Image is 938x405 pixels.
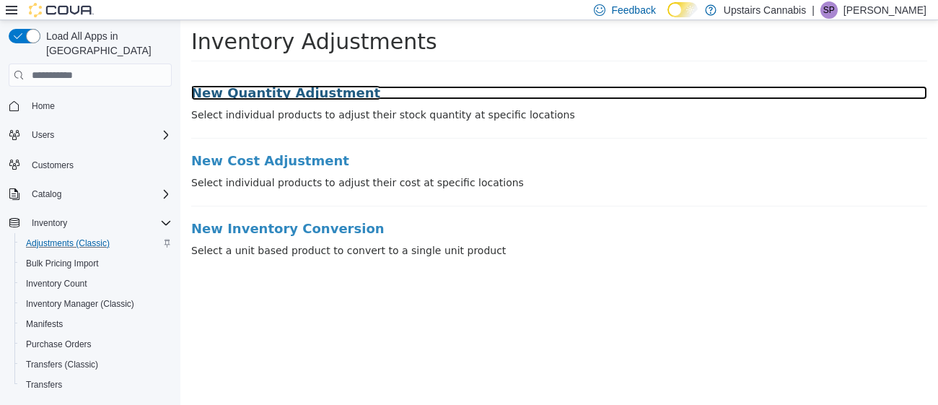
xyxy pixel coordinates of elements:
[20,336,172,353] span: Purchase Orders
[26,318,63,330] span: Manifests
[14,294,177,314] button: Inventory Manager (Classic)
[20,295,172,313] span: Inventory Manager (Classic)
[26,339,92,350] span: Purchase Orders
[32,217,67,229] span: Inventory
[11,223,747,238] p: Select a unit based product to convert to a single unit product
[14,253,177,274] button: Bulk Pricing Import
[820,1,838,19] div: Sean Paradis
[26,278,87,289] span: Inventory Count
[20,336,97,353] a: Purchase Orders
[20,255,172,272] span: Bulk Pricing Import
[14,354,177,375] button: Transfers (Classic)
[26,186,67,203] button: Catalog
[26,155,172,173] span: Customers
[3,184,177,204] button: Catalog
[20,235,172,252] span: Adjustments (Classic)
[20,315,172,333] span: Manifests
[26,214,73,232] button: Inventory
[812,1,815,19] p: |
[20,376,68,393] a: Transfers
[20,275,93,292] a: Inventory Count
[14,314,177,334] button: Manifests
[26,298,134,310] span: Inventory Manager (Classic)
[843,1,926,19] p: [PERSON_NAME]
[32,160,74,171] span: Customers
[14,274,177,294] button: Inventory Count
[11,134,747,148] a: New Cost Adjustment
[32,188,61,200] span: Catalog
[14,375,177,395] button: Transfers
[26,157,79,174] a: Customers
[20,356,104,373] a: Transfers (Classic)
[11,66,747,80] a: New Quantity Adjustment
[26,359,98,370] span: Transfers (Classic)
[20,275,172,292] span: Inventory Count
[20,376,172,393] span: Transfers
[32,100,55,112] span: Home
[14,334,177,354] button: Purchase Orders
[26,258,99,269] span: Bulk Pricing Import
[26,214,172,232] span: Inventory
[724,1,806,19] p: Upstairs Cannabis
[26,126,60,144] button: Users
[26,126,172,144] span: Users
[32,129,54,141] span: Users
[26,97,172,115] span: Home
[3,154,177,175] button: Customers
[20,315,69,333] a: Manifests
[667,2,698,17] input: Dark Mode
[20,356,172,373] span: Transfers (Classic)
[29,3,94,17] img: Cova
[3,95,177,116] button: Home
[26,186,172,203] span: Catalog
[20,295,140,313] a: Inventory Manager (Classic)
[3,213,177,233] button: Inventory
[3,125,177,145] button: Users
[20,255,105,272] a: Bulk Pricing Import
[26,97,61,115] a: Home
[20,235,115,252] a: Adjustments (Classic)
[823,1,835,19] span: SP
[11,9,257,34] span: Inventory Adjustments
[11,87,747,103] p: Select individual products to adjust their stock quantity at specific locations
[26,238,110,249] span: Adjustments (Classic)
[11,201,747,216] a: New Inventory Conversion
[40,29,172,58] span: Load All Apps in [GEOGRAPHIC_DATA]
[26,379,62,391] span: Transfers
[14,233,177,253] button: Adjustments (Classic)
[11,155,747,170] p: Select individual products to adjust their cost at specific locations
[611,3,655,17] span: Feedback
